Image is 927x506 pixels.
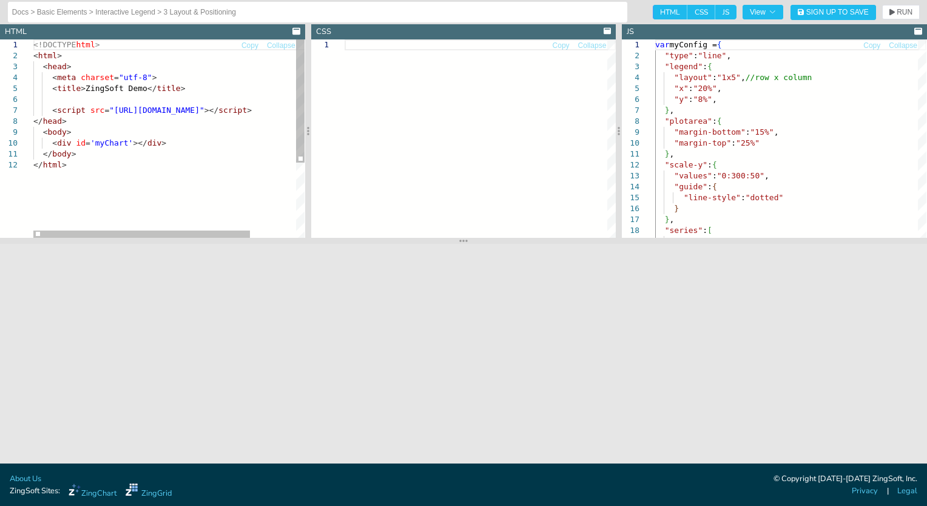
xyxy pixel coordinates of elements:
span: script [218,106,247,115]
span: CSS [687,5,715,19]
div: 7 [622,105,639,116]
span: Collapse [889,42,917,49]
span: : [703,62,708,71]
span: { [717,40,722,49]
div: 11 [622,149,639,160]
span: = [86,138,90,147]
span: "y" [675,95,689,104]
div: 2 [622,50,639,61]
span: "scale-y" [665,160,707,169]
button: Sign Up to Save [790,5,876,20]
div: 8 [622,116,639,127]
span: } [665,215,670,224]
button: Collapse [266,40,296,52]
span: html [38,51,57,60]
a: Legal [897,485,917,497]
span: HTML [653,5,687,19]
span: myConfig = [670,40,717,49]
button: Collapse [888,40,918,52]
span: "8%" [693,95,712,104]
span: [ [707,226,712,235]
span: > [247,106,252,115]
span: "0:300:50" [717,171,764,180]
span: html [76,40,95,49]
div: 15 [622,192,639,203]
div: 10 [622,138,639,149]
span: //row x column [746,73,812,82]
div: 5 [622,83,639,94]
div: 16 [622,203,639,214]
span: head [47,62,66,71]
span: < [52,84,57,93]
span: </ [33,160,43,169]
div: 13 [622,170,639,181]
div: 14 [622,181,639,192]
span: < [43,62,48,71]
div: 1 [622,39,639,50]
span: } [665,149,670,158]
span: "margin-bottom" [675,127,746,137]
span: Sign Up to Save [806,8,869,16]
div: © Copyright [DATE]-[DATE] ZingSoft, Inc. [774,473,917,485]
span: > [161,138,166,147]
span: Copy [863,42,880,49]
span: "dotted" [746,193,784,202]
span: html [43,160,62,169]
button: Copy [552,40,570,52]
span: { [712,160,717,169]
span: , [717,84,722,93]
span: ZingSoft Demo [86,84,147,93]
span: : [712,73,717,82]
span: Collapse [578,42,607,49]
div: CSS [316,26,331,38]
span: "1x5" [717,73,741,82]
span: : [707,182,712,191]
span: < [43,127,48,137]
button: Copy [241,40,259,52]
span: </ [43,149,53,158]
span: , [670,106,675,115]
span: "margin-top" [675,138,732,147]
span: : [732,138,737,147]
span: : [703,226,708,235]
div: 19 [622,236,639,247]
span: { [712,182,717,191]
span: JS [715,5,737,19]
span: body [47,127,66,137]
span: , [727,51,732,60]
span: < [33,51,38,60]
span: Collapse [267,42,295,49]
div: 1 [311,39,329,50]
span: RUN [897,8,912,16]
span: } [665,106,670,115]
span: , [741,73,746,82]
span: = [104,106,109,115]
span: > [72,149,76,158]
span: > [181,84,186,93]
span: </ [147,84,157,93]
span: "x" [675,84,689,93]
a: ZingGrid [126,484,172,499]
span: "plotarea" [665,116,712,126]
span: "25%" [736,138,760,147]
a: About Us [10,473,41,485]
span: title [157,84,181,93]
span: > [57,51,62,60]
span: div [57,138,71,147]
span: : [712,116,717,126]
span: , [764,171,769,180]
span: "series" [665,226,703,235]
span: } [675,204,679,213]
span: View [750,8,776,16]
span: { [675,237,679,246]
span: < [52,73,57,82]
span: "20%" [693,84,717,93]
a: ZingChart [69,484,116,499]
span: meta [57,73,76,82]
span: title [57,84,81,93]
span: < [52,138,57,147]
span: > [62,160,67,169]
span: | [887,485,889,497]
div: 17 [622,214,639,225]
span: : [707,160,712,169]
